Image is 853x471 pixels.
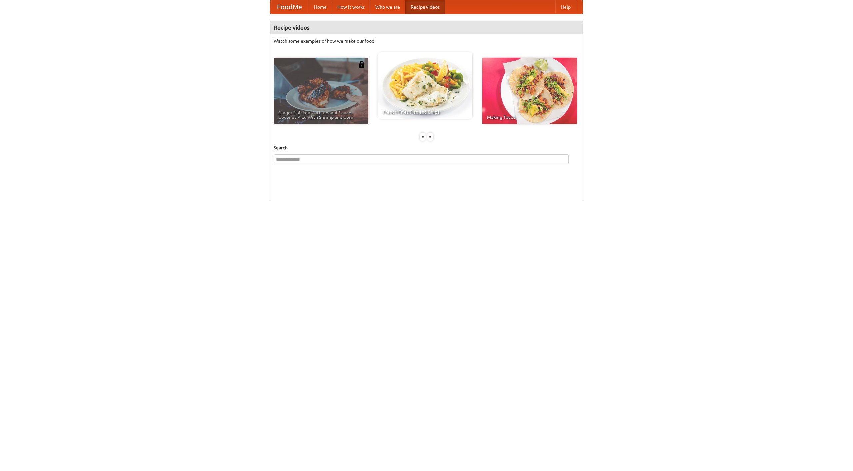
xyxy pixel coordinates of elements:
h5: Search [274,144,579,151]
h4: Recipe videos [270,21,583,34]
a: How it works [332,0,370,14]
a: Making Tacos [482,58,577,124]
div: » [427,133,433,141]
span: French Fries Fish and Chips [383,110,468,114]
a: Recipe videos [405,0,445,14]
img: 483408.png [358,61,365,68]
p: Watch some examples of how we make our food! [274,38,579,44]
a: Who we are [370,0,405,14]
span: Making Tacos [487,115,572,119]
a: Home [309,0,332,14]
a: French Fries Fish and Chips [378,52,472,119]
a: Help [555,0,576,14]
div: « [420,133,426,141]
a: FoodMe [270,0,309,14]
